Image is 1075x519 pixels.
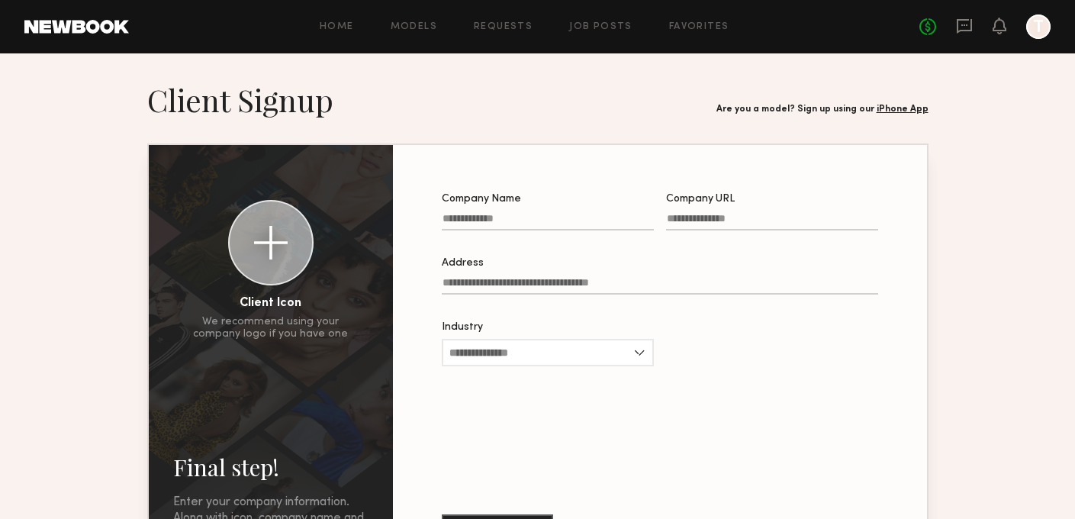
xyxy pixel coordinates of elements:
div: Industry [442,322,654,333]
a: Requests [474,22,533,32]
a: T [1026,15,1051,39]
div: Company URL [666,194,878,205]
a: Job Posts [569,22,632,32]
a: Home [320,22,354,32]
a: Favorites [669,22,729,32]
div: Client Icon [240,298,301,310]
div: Company Name [442,194,654,205]
h1: Client Signup [147,81,333,119]
input: Company URL [666,213,878,230]
a: Models [391,22,437,32]
input: Address [442,277,878,295]
a: iPhone App [877,105,929,114]
h2: Final step! [173,452,369,482]
div: Address [442,258,878,269]
div: Are you a model? Sign up using our [716,105,929,114]
input: Company Name [442,213,654,230]
div: We recommend using your company logo if you have one [193,316,348,340]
